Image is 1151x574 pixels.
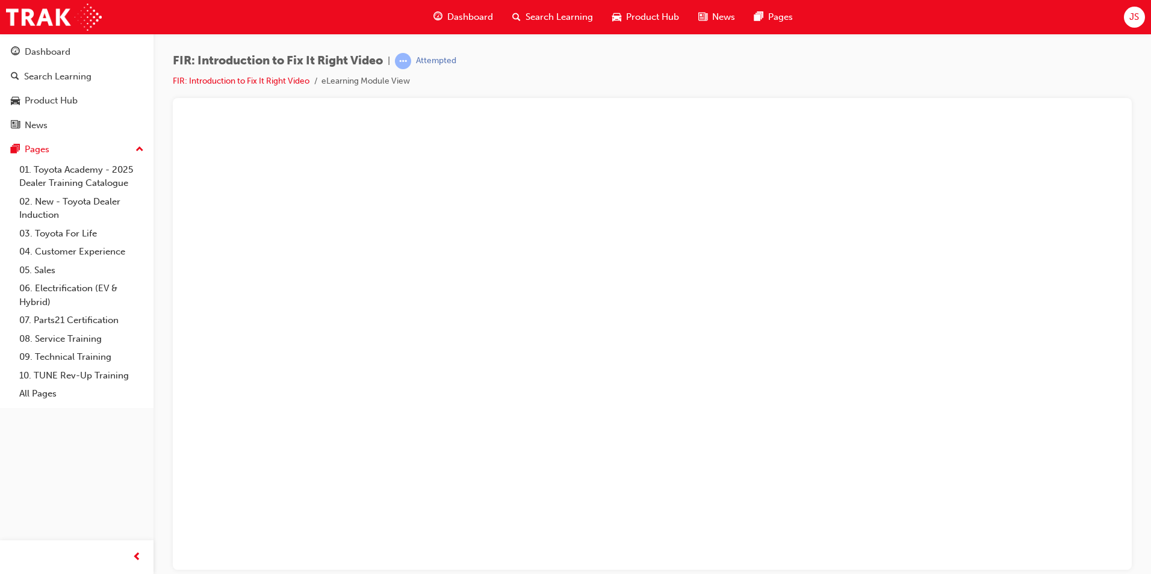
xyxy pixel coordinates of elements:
span: pages-icon [754,10,763,25]
span: News [712,10,735,24]
span: guage-icon [433,10,442,25]
a: 09. Technical Training [14,348,149,366]
a: news-iconNews [689,5,745,29]
a: All Pages [14,384,149,403]
span: Dashboard [447,10,493,24]
div: Dashboard [25,45,70,59]
a: News [5,114,149,137]
a: 04. Customer Experience [14,242,149,261]
span: learningRecordVerb_ATTEMPT-icon [395,53,411,69]
span: news-icon [11,120,20,131]
span: Product Hub [626,10,679,24]
a: pages-iconPages [745,5,802,29]
div: Pages [25,143,49,156]
span: news-icon [698,10,707,25]
img: Trak [6,4,102,31]
span: pages-icon [11,144,20,155]
div: Search Learning [24,70,92,84]
a: 02. New - Toyota Dealer Induction [14,193,149,224]
a: 05. Sales [14,261,149,280]
a: 10. TUNE Rev-Up Training [14,366,149,385]
a: FIR: Introduction to Fix It Right Video [173,76,309,86]
span: guage-icon [11,47,20,58]
li: eLearning Module View [321,75,410,88]
span: car-icon [11,96,20,106]
button: Pages [5,138,149,161]
a: 07. Parts21 Certification [14,311,149,330]
a: 01. Toyota Academy - 2025 Dealer Training Catalogue [14,161,149,193]
span: Search Learning [526,10,593,24]
a: 08. Service Training [14,330,149,348]
a: Dashboard [5,41,149,63]
span: JS [1129,10,1139,24]
span: FIR: Introduction to Fix It Right Video [173,54,383,68]
span: | [388,54,390,68]
button: JS [1124,7,1145,28]
div: Product Hub [25,94,78,108]
button: DashboardSearch LearningProduct HubNews [5,39,149,138]
span: prev-icon [132,550,141,565]
span: search-icon [512,10,521,25]
a: 03. Toyota For Life [14,224,149,243]
span: search-icon [11,72,19,82]
div: News [25,119,48,132]
span: up-icon [135,142,144,158]
a: search-iconSearch Learning [503,5,603,29]
div: Attempted [416,55,456,67]
span: Pages [768,10,793,24]
a: Product Hub [5,90,149,112]
a: Search Learning [5,66,149,88]
a: 06. Electrification (EV & Hybrid) [14,279,149,311]
span: car-icon [612,10,621,25]
a: guage-iconDashboard [424,5,503,29]
a: car-iconProduct Hub [603,5,689,29]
